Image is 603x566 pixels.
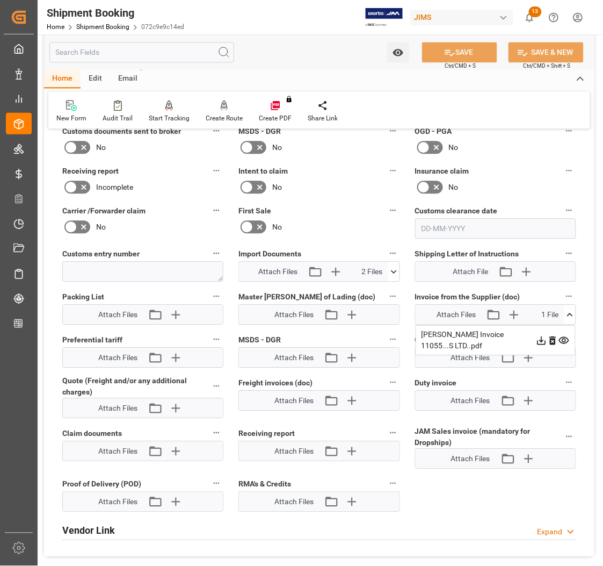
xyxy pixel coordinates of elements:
[562,429,576,443] button: JAM Sales invoice (mandatory for Dropships)
[258,266,297,277] span: Attach Files
[410,10,513,25] div: JIMS
[542,5,566,30] button: Help Center
[62,478,141,490] span: Proof of Delivery (POD)
[98,446,137,457] span: Attach Files
[386,375,400,389] button: Freight invoices (doc)
[96,182,133,193] span: Incomplete
[541,309,558,320] span: 1 File
[110,70,146,88] div: Email
[529,6,542,17] span: 13
[238,126,281,137] span: MSDS - DGR
[451,453,490,464] span: Attach Files
[449,182,459,193] span: No
[209,163,223,177] button: Receiving report
[562,124,576,138] button: OGD - PGA
[274,395,314,406] span: Attach Files
[445,62,476,70] span: Ctrl/CMD + S
[81,70,110,88] div: Edit
[149,113,190,123] div: Start Tracking
[238,428,295,439] span: Receiving report
[386,203,400,217] button: First Sale
[96,142,106,153] span: No
[238,205,271,217] span: First Sale
[415,334,452,346] span: OGD - PGA
[98,309,137,320] span: Attach Files
[449,142,459,153] span: No
[98,403,137,414] span: Attach Files
[238,248,301,260] span: Import Documents
[386,426,400,440] button: Receiving report
[410,7,518,27] button: JIMS
[386,124,400,138] button: MSDS - DGR
[209,246,223,260] button: Customs entry number
[209,332,223,346] button: Preferential tariff
[98,496,137,507] span: Attach Files
[386,246,400,260] button: Import Documents
[62,166,119,177] span: Receiving report
[62,205,146,217] span: Carrier /Forwarder claim
[422,329,570,352] div: [PERSON_NAME] Invoice 11055...S LTD..pdf
[562,203,576,217] button: Customs clearance date
[62,291,104,303] span: Packing List
[56,113,86,123] div: New Form
[562,289,576,303] button: Invoice from the Supplier (doc)
[238,478,291,490] span: RMA's & Credits
[562,375,576,389] button: Duty invoice
[524,62,571,70] span: Ctrl/CMD + Shift + S
[76,23,129,31] a: Shipment Booking
[562,246,576,260] button: Shipping Letter of Instructions
[274,352,314,363] span: Attach Files
[415,248,519,260] span: Shipping Letter of Instructions
[209,124,223,138] button: Customs documents sent to broker
[387,42,409,62] button: open menu
[415,291,520,303] span: Invoice from the Supplier (doc)
[272,221,282,233] span: No
[451,352,490,363] span: Attach Files
[209,476,223,490] button: Proof of Delivery (POD)
[274,309,314,320] span: Attach Files
[238,334,281,346] span: MSDS - DGR
[62,248,140,260] span: Customs entry number
[238,166,288,177] span: Intent to claim
[415,205,498,217] span: Customs clearance date
[62,375,209,398] span: Quote (Freight and/or any additional charges)
[537,526,563,538] div: Expand
[453,266,488,277] span: Attach File
[209,203,223,217] button: Carrier /Forwarder claim
[62,334,122,346] span: Preferential tariff
[44,70,81,88] div: Home
[209,379,223,393] button: Quote (Freight and/or any additional charges)
[209,289,223,303] button: Packing List
[62,523,115,538] h2: Vendor Link
[209,426,223,440] button: Claim documents
[562,163,576,177] button: Insurance claim
[47,5,184,21] div: Shipment Booking
[415,426,562,448] span: JAM Sales invoice (mandatory for Dropships)
[415,377,457,389] span: Duty invoice
[274,446,314,457] span: Attach Files
[415,218,576,239] input: DD-MM-YYYY
[47,23,64,31] a: Home
[62,126,181,137] span: Customs documents sent to broker
[96,221,106,233] span: No
[308,113,338,123] div: Share Link
[49,42,234,62] input: Search Fields
[272,182,282,193] span: No
[386,476,400,490] button: RMA's & Credits
[103,113,133,123] div: Audit Trail
[518,5,542,30] button: show 13 new notifications
[366,8,403,27] img: Exertis%20JAM%20-%20Email%20Logo.jpg_1722504956.jpg
[386,332,400,346] button: MSDS - DGR
[98,352,137,363] span: Attach Files
[272,142,282,153] span: No
[451,395,490,406] span: Attach Files
[415,166,469,177] span: Insurance claim
[386,163,400,177] button: Intent to claim
[437,309,476,320] span: Attach Files
[422,42,497,62] button: SAVE
[386,289,400,303] button: Master [PERSON_NAME] of Lading (doc)
[206,113,243,123] div: Create Route
[62,428,122,439] span: Claim documents
[415,126,452,137] span: OGD - PGA
[508,42,584,62] button: SAVE & NEW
